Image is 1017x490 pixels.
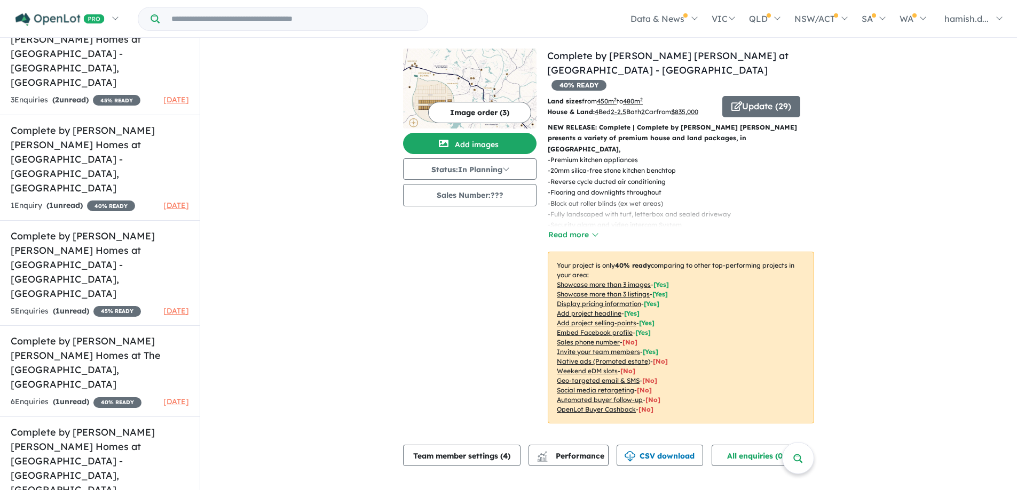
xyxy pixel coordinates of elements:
span: Performance [539,451,604,461]
span: [ Yes ] [643,348,658,356]
a: Complete by [PERSON_NAME] [PERSON_NAME] at [GEOGRAPHIC_DATA] - [GEOGRAPHIC_DATA] [547,50,789,76]
span: hamish.d... [944,13,989,24]
div: 5 Enquir ies [11,305,141,318]
u: Add project headline [557,309,621,317]
u: Automated buyer follow-up [557,396,643,404]
b: 40 % ready [615,261,651,269]
u: Showcase more than 3 listings [557,290,650,298]
div: 6 Enquir ies [11,396,141,408]
u: 2-2.5 [611,108,626,116]
u: Add project selling-points [557,319,636,327]
img: download icon [625,451,635,462]
span: [DATE] [163,397,189,406]
sup: 2 [640,97,643,102]
span: [No] [638,405,653,413]
span: [ Yes ] [652,290,668,298]
img: Complete by McDonald Jones at Lochinvar Downs - Lochinvar [403,49,537,128]
span: 45 % READY [93,95,140,106]
p: - Security alarm and video intercom System [548,220,823,230]
u: $ 835,000 [671,108,698,116]
div: 1 Enquir y [11,199,135,212]
span: 40 % READY [551,80,606,91]
u: Embed Facebook profile [557,328,633,336]
b: Land sizes [547,97,582,105]
p: - Flooring and downlights throughout [548,187,823,198]
h5: Complete by [PERSON_NAME] [PERSON_NAME] Homes at [GEOGRAPHIC_DATA] - [GEOGRAPHIC_DATA] , [GEOGRAP... [11,18,189,90]
span: 1 [56,397,60,406]
strong: ( unread) [46,200,83,210]
u: 480 m [623,97,643,105]
button: Read more [548,229,598,241]
span: [ Yes ] [653,280,669,288]
button: Performance [529,445,609,466]
h5: Complete by [PERSON_NAME] [PERSON_NAME] Homes at The [GEOGRAPHIC_DATA] , [GEOGRAPHIC_DATA] [11,334,189,391]
p: - 20mm silica-free stone kitchen benchtop [548,165,823,176]
input: Try estate name, suburb, builder or developer [162,7,425,30]
span: [ Yes ] [624,309,640,317]
strong: ( unread) [53,397,89,406]
u: Display pricing information [557,300,641,308]
span: [DATE] [163,95,189,105]
span: [ Yes ] [644,300,659,308]
img: line-chart.svg [538,451,547,457]
u: 4 [595,108,598,116]
button: Team member settings (4) [403,445,521,466]
span: [No] [637,386,652,394]
u: OpenLot Buyer Cashback [557,405,636,413]
u: Sales phone number [557,338,620,346]
p: from [547,96,714,107]
span: 1 [56,306,60,316]
b: House & Land: [547,108,595,116]
button: Update (29) [722,96,800,117]
p: - Block out roller blinds (ex wet areas) [548,198,823,209]
p: - Premium kitchen appliances [548,155,823,165]
p: - Fully landscaped with turf, letterbox and sealed driveway [548,209,823,220]
u: Social media retargeting [557,386,634,394]
u: 450 m [597,97,617,105]
button: Status:In Planning [403,158,537,180]
span: [DATE] [163,306,189,316]
p: - Reverse cycle ducted air conditioning [548,176,823,187]
span: 4 [503,451,508,461]
span: [DATE] [163,200,189,210]
span: [ Yes ] [635,328,651,336]
img: Openlot PRO Logo White [15,13,105,26]
span: [ Yes ] [639,319,655,327]
p: Your project is only comparing to other top-performing projects in your area: - - - - - - - - - -... [548,252,814,423]
u: 2 [641,108,645,116]
u: Geo-targeted email & SMS [557,376,640,384]
span: 40 % READY [87,200,135,211]
span: 2 [55,95,59,105]
button: CSV download [617,445,703,466]
span: 40 % READY [93,397,141,408]
h5: Complete by [PERSON_NAME] [PERSON_NAME] Homes at [GEOGRAPHIC_DATA] - [GEOGRAPHIC_DATA] , [GEOGRAP... [11,229,189,301]
span: 1 [49,200,53,210]
button: Image order (3) [428,102,531,123]
span: to [617,97,643,105]
button: Add images [403,133,537,154]
div: 3 Enquir ies [11,94,140,107]
u: Weekend eDM slots [557,367,618,375]
p: Bed Bath Car from [547,107,714,117]
span: 45 % READY [93,306,141,317]
span: [No] [645,396,660,404]
sup: 2 [614,97,617,102]
p: NEW RELEASE: Complete | Complete by [PERSON_NAME] [PERSON_NAME] presents a variety of premium hou... [548,122,814,155]
img: bar-chart.svg [537,455,548,462]
span: [ No ] [622,338,637,346]
u: Native ads (Promoted estate) [557,357,650,365]
strong: ( unread) [53,306,89,316]
h5: Complete by [PERSON_NAME] [PERSON_NAME] Homes at [GEOGRAPHIC_DATA] - [GEOGRAPHIC_DATA] , [GEOGRAP... [11,123,189,195]
button: Sales Number:??? [403,184,537,206]
span: [No] [653,357,668,365]
span: [No] [620,367,635,375]
u: Invite your team members [557,348,640,356]
span: [No] [642,376,657,384]
strong: ( unread) [52,95,89,105]
u: Showcase more than 3 images [557,280,651,288]
button: All enquiries (0) [712,445,808,466]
